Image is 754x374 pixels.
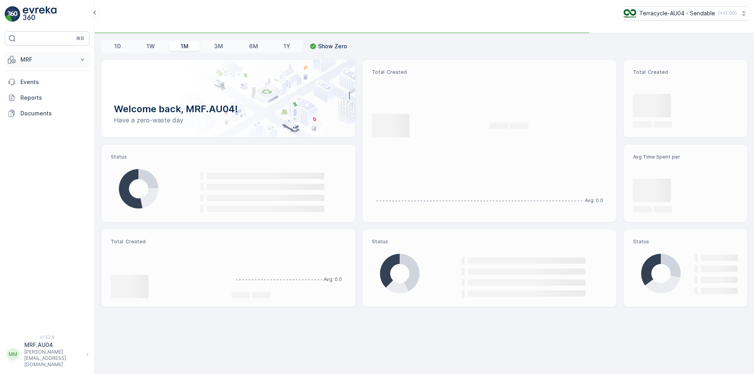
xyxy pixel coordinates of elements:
p: Have a zero-waste day [114,115,343,125]
p: [PERSON_NAME][EMAIL_ADDRESS][DOMAIN_NAME] [24,349,82,368]
a: Reports [5,90,90,106]
p: Total Created [372,69,607,75]
p: Status [111,154,346,160]
p: Total Created [633,69,738,75]
p: Status [633,239,738,245]
img: logo [5,6,20,22]
p: ⌘B [76,35,84,42]
p: Total Created [111,239,225,245]
p: Welcome back, MRF.AU04! [114,103,343,115]
p: Terracycle-AU04 - Sendable [639,9,715,17]
img: terracycle_logo.png [624,9,636,18]
button: MRF [5,52,90,68]
p: 3M [214,42,223,50]
p: 1Y [284,42,290,50]
img: logo_light-DOdMpM7g.png [23,6,57,22]
span: v 1.52.0 [5,335,90,339]
p: ( +11:00 ) [718,10,737,16]
button: MMMRF.AU04[PERSON_NAME][EMAIL_ADDRESS][DOMAIN_NAME] [5,341,90,368]
p: Reports [20,94,86,102]
p: 6M [249,42,258,50]
p: Status [372,239,607,245]
p: Events [20,78,86,86]
p: MRF.AU04 [24,341,82,349]
button: Terracycle-AU04 - Sendable(+11:00) [624,6,748,20]
p: MRF [20,56,74,64]
a: Events [5,74,90,90]
p: 1D [114,42,121,50]
a: Documents [5,106,90,121]
p: 1W [146,42,155,50]
div: MM [7,348,19,361]
p: Documents [20,109,86,117]
p: Show Zero [318,42,347,50]
p: Avg Time Spent per [633,154,738,160]
p: 1M [181,42,188,50]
